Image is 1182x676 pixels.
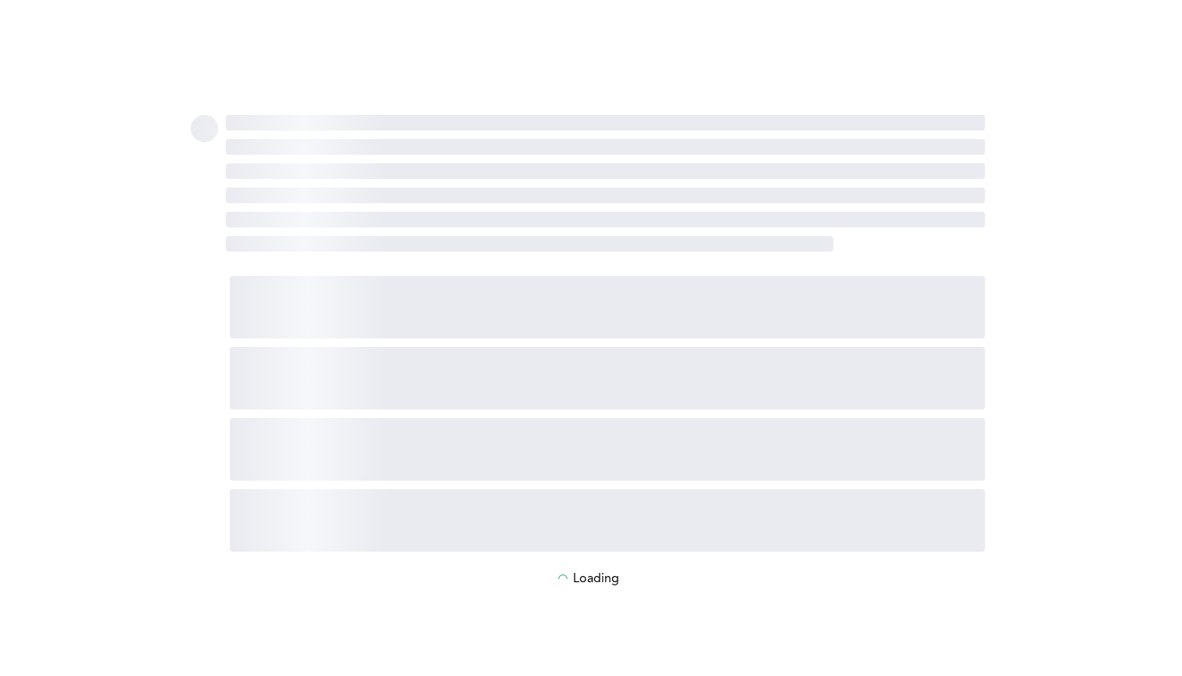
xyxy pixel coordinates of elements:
[226,236,833,252] span: ‌
[230,418,985,481] span: ‌
[226,139,985,155] span: ‌
[230,276,985,338] span: ‌
[573,572,619,586] p: Loading
[230,489,985,552] span: ‌
[230,347,985,410] span: ‌
[191,115,218,142] span: ‌
[226,212,985,227] span: ‌
[226,163,985,179] span: ‌
[226,115,985,131] span: ‌
[226,188,985,203] span: ‌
